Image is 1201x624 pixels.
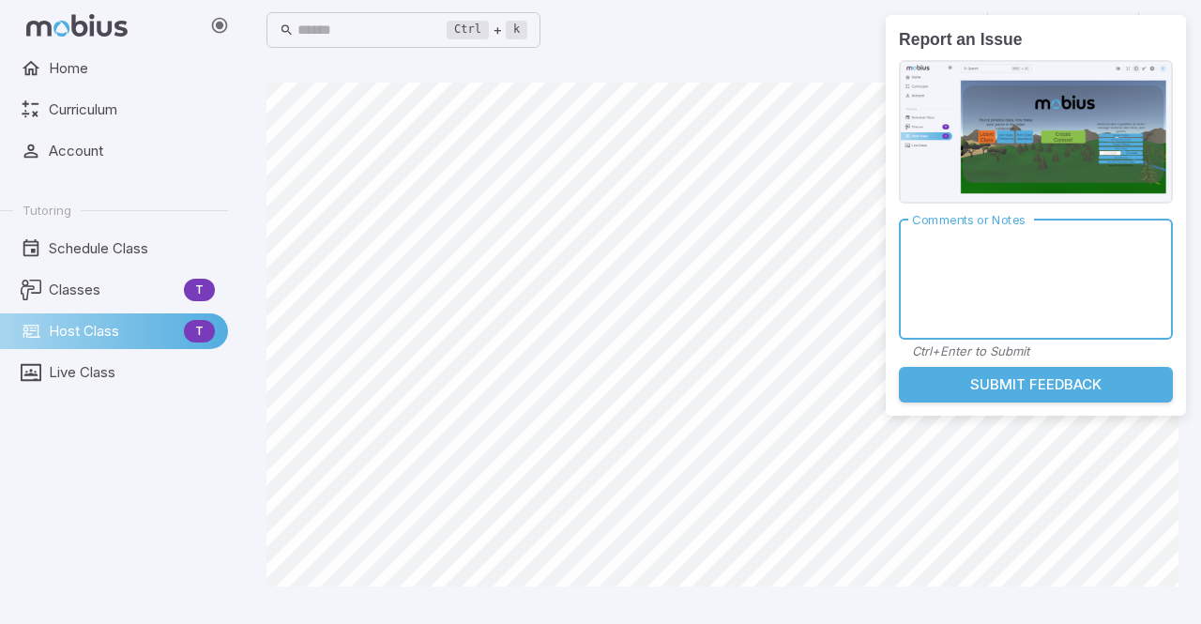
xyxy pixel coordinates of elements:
[447,21,489,39] kbd: Ctrl
[899,367,1173,403] button: Submit Feedback
[1027,12,1063,48] button: Report an Issue
[49,321,176,342] span: Host Class
[1099,12,1134,48] button: Create Activity
[184,322,215,341] span: T
[912,211,1026,229] label: Comments or Notes
[899,28,1173,53] h3: Report an Issue
[912,343,1029,358] i: Ctrl+Enter to Submit
[1063,12,1099,48] button: Start Drawing on Questions
[948,12,983,48] button: Join in Zoom Client
[899,60,1173,205] img: Screenshot
[49,280,176,300] span: Classes
[184,281,215,299] span: T
[1167,21,1180,38] button: close
[992,12,1027,48] button: Fullscreen Game
[49,141,215,161] span: Account
[506,21,527,39] kbd: k
[49,99,215,120] span: Curriculum
[23,202,71,219] span: Tutoring
[49,362,215,383] span: Live Class
[49,58,215,79] span: Home
[886,15,1186,416] div: Report Issue
[49,238,215,259] span: Schedule Class
[447,19,527,41] div: +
